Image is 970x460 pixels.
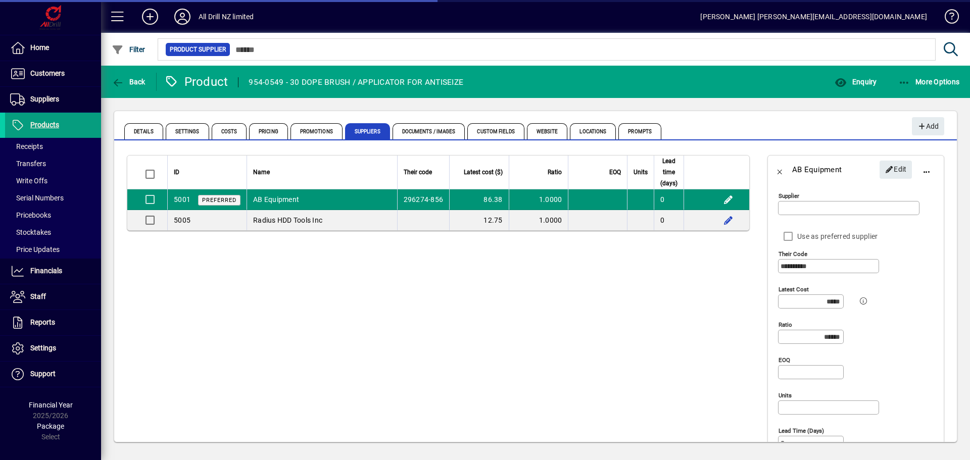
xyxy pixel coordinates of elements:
a: Reports [5,310,101,335]
div: AB Equipment [792,162,842,178]
span: Edit [885,161,907,178]
td: 0 [654,210,684,230]
span: Home [30,43,49,52]
td: 0 [654,189,684,210]
span: ID [174,167,179,178]
mat-label: Ratio [779,321,792,328]
span: Financials [30,267,62,275]
span: Name [253,167,270,178]
mat-label: Latest cost [779,286,809,293]
a: Price Updates [5,241,101,258]
a: Transfers [5,155,101,172]
a: Write Offs [5,172,101,189]
span: Details [124,123,163,139]
a: Settings [5,336,101,361]
span: Settings [166,123,209,139]
button: Edit [880,161,912,179]
app-page-header-button: Back [101,73,157,91]
button: Profile [166,8,199,26]
span: Financial Year [29,401,73,409]
span: Pricing [249,123,288,139]
span: Custom Fields [467,123,524,139]
span: Package [37,422,64,430]
button: Add [912,117,944,135]
button: Edit [720,191,737,208]
span: Customers [30,69,65,77]
span: Settings [30,344,56,352]
button: Enquiry [832,73,879,91]
span: Product Supplier [170,44,226,55]
span: Costs [212,123,247,139]
span: Reports [30,318,55,326]
div: 5005 [174,215,190,225]
button: Add [134,8,166,26]
span: Add [917,118,939,135]
div: All Drill NZ limited [199,9,254,25]
span: Price Updates [10,245,60,253]
td: AB Equipment [247,189,397,210]
span: Documents / Images [393,123,465,139]
span: Their code [404,167,432,178]
span: Lead time (days) [660,156,677,189]
span: Prompts [618,123,661,139]
a: Customers [5,61,101,86]
a: Stocktakes [5,224,101,241]
button: More Options [896,73,962,91]
mat-label: Supplier [779,192,799,199]
span: Write Offs [10,177,47,185]
a: Home [5,35,101,61]
a: Suppliers [5,87,101,112]
mat-label: Their code [779,250,807,258]
div: [PERSON_NAME] [PERSON_NAME][EMAIL_ADDRESS][DOMAIN_NAME] [700,9,927,25]
span: Enquiry [835,78,877,86]
span: Website [527,123,568,139]
span: Support [30,370,56,378]
span: Units [634,167,648,178]
span: Latest cost ($) [464,167,503,178]
span: Back [112,78,145,86]
a: Financials [5,259,101,284]
td: 1.0000 [509,210,568,230]
a: Support [5,362,101,387]
span: Promotions [290,123,343,139]
button: Edit [720,212,737,228]
div: 954-0549 - 30 DOPE BRUSH / APPLICATOR FOR ANTISEIZE [249,74,463,90]
td: 1.0000 [509,189,568,210]
div: 5001 [174,194,190,205]
span: Receipts [10,142,43,150]
span: Pricebooks [10,211,51,219]
span: Stocktakes [10,228,51,236]
span: Suppliers [345,123,390,139]
span: More Options [898,78,960,86]
a: Pricebooks [5,207,101,224]
span: Products [30,121,59,129]
button: Filter [109,40,148,59]
button: Back [109,73,148,91]
span: Filter [112,45,145,54]
span: Ratio [548,167,562,178]
div: Product [164,74,228,90]
span: EOQ [609,167,621,178]
button: More options [914,158,939,182]
a: Receipts [5,138,101,155]
td: 296274-856 [397,189,450,210]
a: Staff [5,284,101,310]
a: Serial Numbers [5,189,101,207]
span: Transfers [10,160,46,168]
button: Back [768,158,792,182]
a: Knowledge Base [937,2,957,35]
td: 86.38 [449,189,508,210]
span: Staff [30,292,46,300]
td: 12.75 [449,210,508,230]
span: Serial Numbers [10,194,64,202]
mat-label: Lead time (days) [779,427,824,434]
td: Radius HDD Tools Inc [247,210,397,230]
span: Preferred [202,197,236,203]
span: Locations [570,123,616,139]
mat-label: Units [779,392,792,399]
span: Suppliers [30,95,59,103]
mat-label: EOQ [779,356,790,364]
